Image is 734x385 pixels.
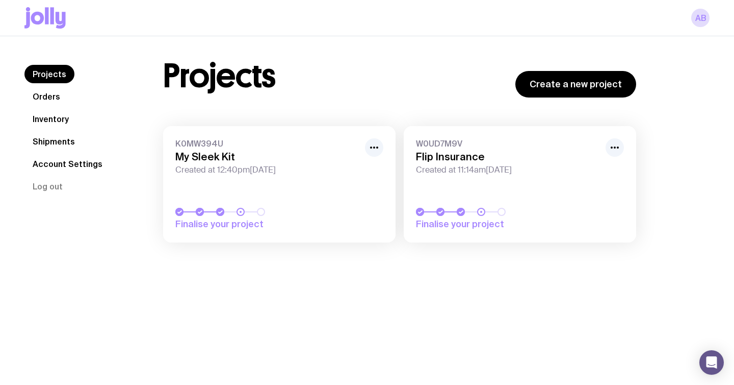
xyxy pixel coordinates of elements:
a: AB [691,9,710,27]
a: K0MW394UMy Sleek KitCreated at 12:40pm[DATE]Finalise your project [163,126,396,243]
span: Finalise your project [175,218,318,230]
span: Created at 12:40pm[DATE] [175,165,359,175]
a: Inventory [24,110,77,128]
a: Orders [24,87,68,106]
h1: Projects [163,60,276,92]
a: W0UD7M9VFlip InsuranceCreated at 11:14am[DATE]Finalise your project [404,126,636,243]
a: Create a new project [515,71,636,98]
a: Account Settings [24,155,111,173]
span: W0UD7M9V [416,138,599,149]
h3: Flip Insurance [416,151,599,163]
span: Finalise your project [416,218,559,230]
span: K0MW394U [175,138,359,149]
button: Log out [24,177,71,196]
a: Projects [24,65,74,83]
h3: My Sleek Kit [175,151,359,163]
a: Shipments [24,132,83,151]
span: Created at 11:14am[DATE] [416,165,599,175]
div: Open Intercom Messenger [699,350,724,375]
